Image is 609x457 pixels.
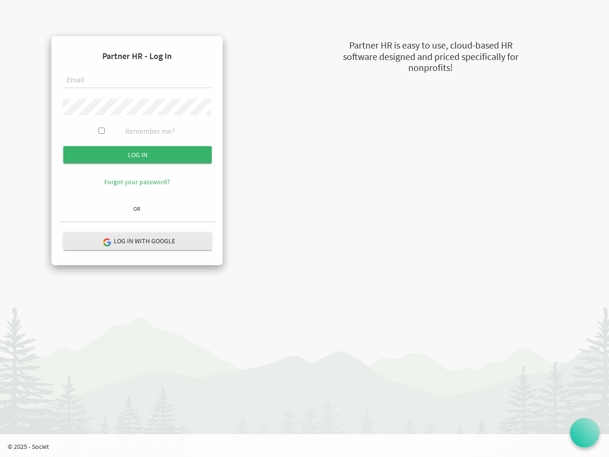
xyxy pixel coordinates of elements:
label: Remember me? [125,126,175,137]
img: google-logo.png [102,238,111,246]
button: Log in with Google [63,232,212,250]
div: nonprofits! [295,61,566,75]
input: Email [63,72,211,89]
h4: Partner HR - Log In [59,44,215,69]
input: Log in [63,146,212,163]
a: Forgot your password? [104,178,170,186]
p: © 2025 - Societ [8,442,609,451]
h6: OR [59,206,215,212]
div: Partner HR is easy to use, cloud-based HR [295,39,566,52]
div: software designed and priced specifically for [295,50,566,64]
